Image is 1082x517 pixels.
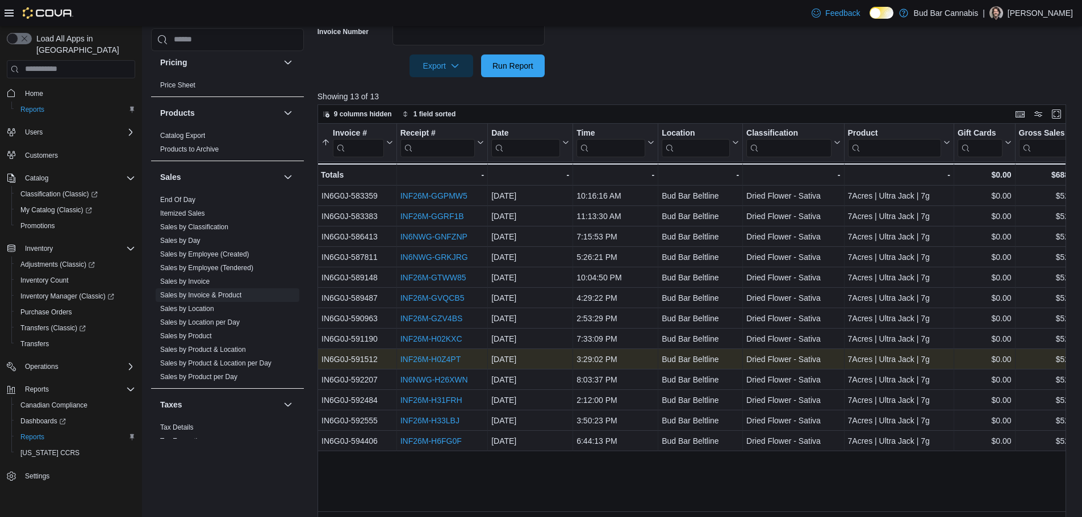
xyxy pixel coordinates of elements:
h3: Pricing [160,57,187,68]
div: 7:15:53 PM [576,230,654,243]
div: 7Acres | Ultra Jack | 7g [847,393,950,407]
div: - [662,168,739,182]
div: $52.99 [1018,332,1080,346]
a: INF26M-GTWW85 [400,273,466,282]
a: [US_STATE] CCRS [16,446,84,460]
button: Reports [20,383,53,396]
div: $0.00 [958,291,1012,305]
div: Pricing [151,78,304,96]
span: Export [416,54,466,77]
div: 10:04:50 PM [576,271,654,284]
button: Catalog [20,171,53,185]
span: Dashboards [20,417,66,426]
button: Keyboard shortcuts [1013,107,1027,121]
a: Sales by Employee (Tendered) [160,264,253,272]
a: Sales by Product per Day [160,373,237,381]
a: IN6NWG-GRKJRG [400,253,467,262]
div: [DATE] [491,230,569,243]
div: [DATE] [491,373,569,386]
span: Sales by Day [160,236,200,245]
div: Product [847,128,941,157]
p: Bud Bar Cannabis [914,6,979,20]
button: Taxes [160,399,279,410]
div: Dried Flower - Sativa [746,332,840,346]
button: 1 field sorted [398,107,461,121]
a: Adjustments (Classic) [16,258,99,271]
a: Sales by Invoice & Product [160,291,241,299]
div: 7Acres | Ultra Jack | 7g [847,230,950,243]
span: My Catalog (Classic) [20,205,92,215]
label: Invoice Number [318,27,369,36]
div: - [400,168,484,182]
button: Catalog [2,170,140,186]
div: $0.00 [958,209,1012,223]
a: IN6NWG-H26XWN [400,375,467,384]
div: Gift Cards [958,128,1002,138]
span: Customers [25,151,58,160]
a: Inventory Manager (Classic) [11,288,140,304]
span: Load All Apps in [GEOGRAPHIC_DATA] [32,33,135,56]
button: Run Report [481,54,545,77]
span: Catalog [25,174,48,183]
button: Canadian Compliance [11,397,140,413]
a: Dashboards [11,413,140,429]
span: Catalog Export [160,131,205,140]
div: 3:29:02 PM [576,352,654,366]
div: Gift Card Sales [958,128,1002,157]
a: Canadian Compliance [16,398,92,412]
div: [DATE] [491,271,569,284]
img: Cova [23,7,73,19]
button: Settings [2,468,140,484]
div: Totals [321,168,393,182]
a: INF26M-GGPMW5 [400,191,467,200]
span: Sales by Invoice & Product [160,291,241,300]
div: 10:16:16 AM [576,189,654,203]
button: Transfers [11,336,140,352]
a: My Catalog (Classic) [11,202,140,218]
a: Transfers (Classic) [11,320,140,336]
a: INF26M-H31FRH [400,396,462,405]
div: Bud Bar Beltline [662,291,739,305]
div: Bud Bar Beltline [662,332,739,346]
button: Inventory [2,241,140,257]
div: 7Acres | Ultra Jack | 7g [847,189,950,203]
span: Feedback [825,7,860,19]
span: Inventory Count [16,274,135,287]
button: Receipt # [400,128,484,157]
span: Sales by Product [160,331,212,341]
div: IN6G0J-589487 [321,291,393,305]
div: Invoice # [333,128,384,138]
div: $0.00 [958,393,1012,407]
div: 7Acres | Ultra Jack | 7g [847,250,950,264]
div: Bud Bar Beltline [662,230,739,243]
span: Sales by Invoice [160,277,210,286]
button: [US_STATE] CCRS [11,445,140,461]
div: 2:53:29 PM [576,312,654,325]
span: Run Report [492,60,533,72]
div: 8:03:37 PM [576,373,654,386]
a: INF26M-GGRF1B [400,212,463,221]
button: Customers [2,147,140,163]
a: INF26M-GVQCB5 [400,293,464,302]
a: Reports [16,430,49,444]
a: Reports [16,103,49,116]
div: IN6G0J-587811 [321,250,393,264]
span: Transfers [20,339,49,348]
div: Doug W [989,6,1003,20]
div: Dried Flower - Sativa [746,271,840,284]
span: Home [25,89,43,98]
span: My Catalog (Classic) [16,203,135,217]
span: Home [20,86,135,100]
div: $52.99 [1018,250,1080,264]
span: Users [25,128,43,137]
div: Products [151,129,304,161]
div: Classification [746,128,831,138]
div: $0.00 [958,352,1012,366]
a: Sales by Employee (Created) [160,250,249,258]
div: Date [491,128,560,138]
a: Inventory Manager (Classic) [16,289,119,303]
span: Reports [20,432,44,442]
div: Bud Bar Beltline [662,312,739,325]
a: My Catalog (Classic) [16,203,97,217]
div: $0.00 [958,230,1012,243]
